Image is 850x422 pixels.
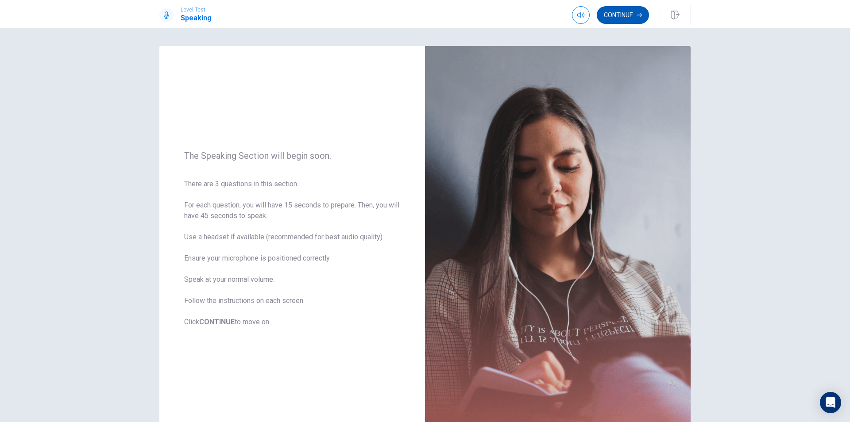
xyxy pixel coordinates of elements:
span: The Speaking Section will begin soon. [184,150,400,161]
div: Open Intercom Messenger [820,392,841,413]
b: CONTINUE [199,318,235,326]
span: Level Test [181,7,212,13]
span: There are 3 questions in this section. For each question, you will have 15 seconds to prepare. Th... [184,179,400,327]
button: Continue [597,6,649,24]
h1: Speaking [181,13,212,23]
